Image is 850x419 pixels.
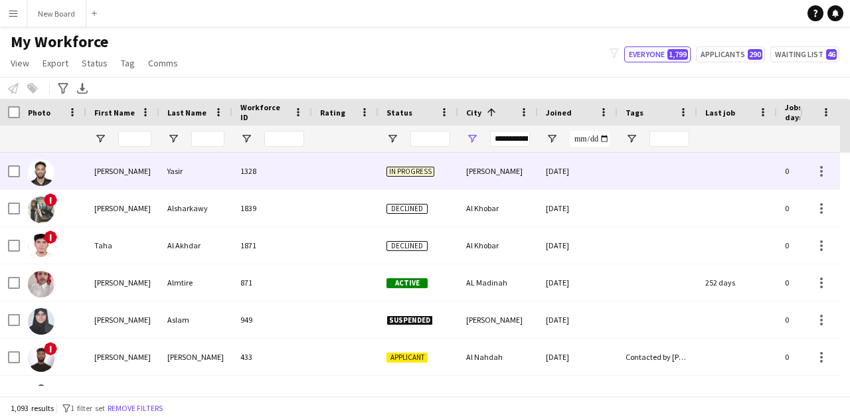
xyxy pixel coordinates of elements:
[826,49,837,60] span: 46
[159,339,232,375] div: [PERSON_NAME]
[159,301,232,338] div: Aslam
[118,131,151,147] input: First Name Filter Input
[94,133,106,145] button: Open Filter Menu
[232,339,312,375] div: 433
[538,376,618,412] div: [DATE]
[458,301,538,338] div: [PERSON_NAME]
[264,131,304,147] input: Workforce ID Filter Input
[148,57,178,69] span: Comms
[86,153,159,189] div: [PERSON_NAME]
[191,131,224,147] input: Last Name Filter Input
[86,301,159,338] div: [PERSON_NAME]
[538,339,618,375] div: [DATE]
[11,57,29,69] span: View
[28,271,54,297] img: Barjas Almtire
[28,234,54,260] img: Taha Al Akhdar
[86,264,159,301] div: [PERSON_NAME]
[667,49,688,60] span: 1,799
[70,403,105,413] span: 1 filter set
[232,190,312,226] div: 1839
[232,227,312,264] div: 1871
[159,376,232,412] div: Bahar
[538,227,618,264] div: [DATE]
[240,102,288,122] span: Workforce ID
[232,376,312,412] div: 1730
[697,264,777,301] div: 252 days
[5,54,35,72] a: View
[386,241,428,251] span: Declined
[649,131,689,147] input: Tags Filter Input
[386,315,433,325] span: Suspended
[320,108,345,118] span: Rating
[546,133,558,145] button: Open Filter Menu
[55,80,71,96] app-action-btn: Advanced filters
[570,131,610,147] input: Joined Filter Input
[28,345,54,372] img: Mohammed Ali
[167,133,179,145] button: Open Filter Menu
[386,133,398,145] button: Open Filter Menu
[232,264,312,301] div: 871
[466,133,478,145] button: Open Filter Menu
[28,308,54,335] img: Amtul Malik Aslam
[538,153,618,189] div: [DATE]
[386,167,434,177] span: In progress
[386,108,412,118] span: Status
[116,54,140,72] a: Tag
[86,339,159,375] div: [PERSON_NAME]
[624,46,691,62] button: Everyone1,799
[28,197,54,223] img: Adam Alsharkawy
[42,57,68,69] span: Export
[11,32,108,52] span: My Workforce
[82,57,108,69] span: Status
[86,376,159,412] div: [PERSON_NAME]
[27,1,86,27] button: New Board
[44,230,57,244] span: !
[546,108,572,118] span: Joined
[785,102,839,122] span: Jobs (last 90 days)
[458,264,538,301] div: AL Madinah
[232,301,312,338] div: 949
[28,382,54,409] img: Ali Bahar
[37,54,74,72] a: Export
[121,57,135,69] span: Tag
[44,342,57,355] span: !
[770,46,839,62] button: Waiting list46
[705,108,735,118] span: Last job
[159,153,232,189] div: Yasir
[159,190,232,226] div: Alsharkawy
[626,133,637,145] button: Open Filter Menu
[538,301,618,338] div: [DATE]
[143,54,183,72] a: Comms
[458,153,538,189] div: [PERSON_NAME]
[28,159,54,186] img: Mohamed Yasir
[458,339,538,375] div: Al Nahdah
[458,227,538,264] div: Al Khobar
[696,46,765,62] button: Applicants290
[167,108,207,118] span: Last Name
[159,227,232,264] div: Al Akhdar
[44,193,57,207] span: !
[240,133,252,145] button: Open Filter Menu
[386,204,428,214] span: Declined
[410,131,450,147] input: Status Filter Input
[159,264,232,301] div: Almtire
[458,190,538,226] div: Al Khobar
[626,108,643,118] span: Tags
[538,264,618,301] div: [DATE]
[86,227,159,264] div: Taha
[618,339,697,375] div: Contacted by [PERSON_NAME] , Contacted by [PERSON_NAME]
[748,49,762,60] span: 290
[28,108,50,118] span: Photo
[538,190,618,226] div: [DATE]
[386,353,428,363] span: Applicant
[94,108,135,118] span: First Name
[232,153,312,189] div: 1328
[86,190,159,226] div: [PERSON_NAME]
[76,54,113,72] a: Status
[74,80,90,96] app-action-btn: Export XLSX
[105,401,165,416] button: Remove filters
[466,108,481,118] span: City
[458,376,538,412] div: Al Nahdah 1
[386,278,428,288] span: Active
